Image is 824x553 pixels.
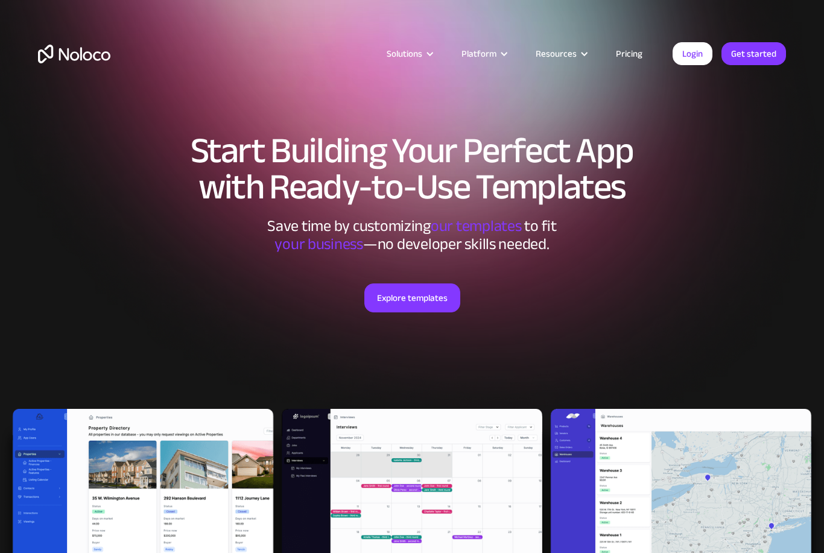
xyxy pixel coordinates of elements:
a: Explore templates [364,283,460,312]
div: Solutions [387,46,422,62]
a: Pricing [601,46,658,62]
span: your business [274,229,363,259]
div: Solutions [372,46,446,62]
a: home [38,45,110,63]
div: Resources [521,46,601,62]
div: Platform [446,46,521,62]
div: Save time by customizing to fit ‍ —no developer skills needed. [231,217,593,253]
div: Platform [461,46,496,62]
span: our templates [431,211,522,241]
a: Login [673,42,712,65]
h1: Start Building Your Perfect App with Ready-to-Use Templates [38,133,786,205]
div: Resources [536,46,577,62]
a: Get started [721,42,786,65]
